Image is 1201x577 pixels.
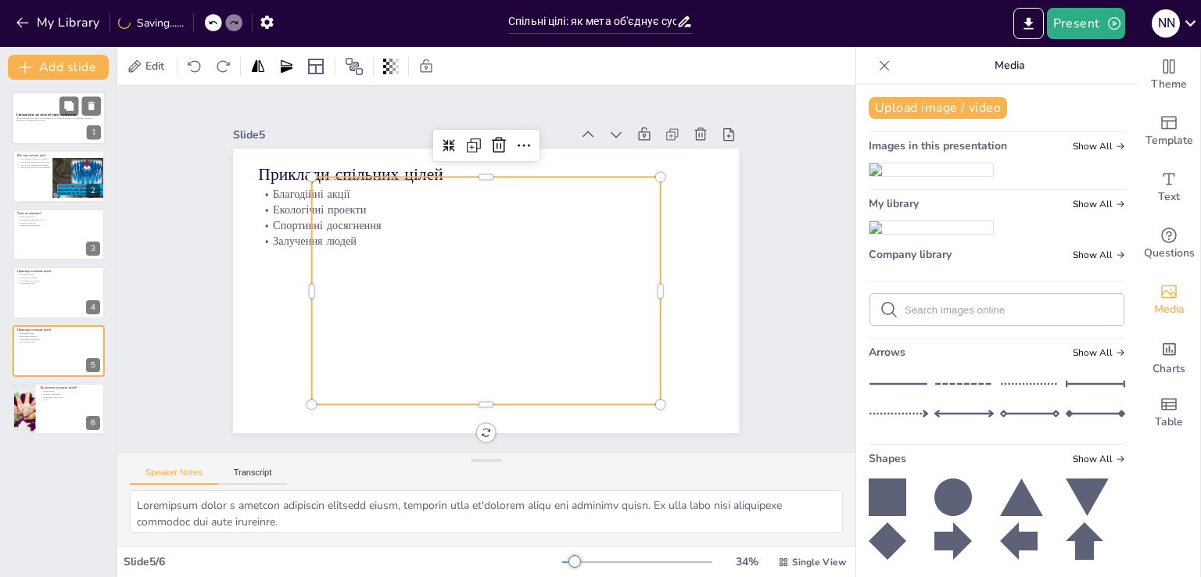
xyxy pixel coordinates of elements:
[728,554,765,569] div: 34 %
[17,215,100,218] p: Відчуття єдності
[259,202,588,217] p: Екологічні проекти
[17,274,77,277] p: Благодійні акції
[13,325,105,377] div: 5
[17,338,77,341] p: Спортивні досягнення
[40,396,100,399] p: Підтримка один одного
[1152,9,1180,38] div: N N
[16,116,101,122] p: Ця презентація розглядає, як спільні цілі об'єднують людей у суспільстві, сприяють співпраці та з...
[897,47,1122,84] p: Media
[17,282,77,285] p: Залучення людей
[86,416,100,430] div: 6
[1073,141,1125,152] span: Show all
[13,209,105,260] div: 3
[1153,360,1185,378] span: Charts
[869,221,993,234] img: 2afc38db-38fd-4411-aad9-63ef789e2cd5.jpeg
[12,10,106,35] button: My Library
[17,163,100,166] p: Спільні цілі сприяють співпраці
[17,224,100,227] p: Зменшення конфліктів
[130,490,843,533] textarea: Loremipsum dolor s ametcon adipiscin elitsedd eiusm, temporin utla et'dolorem aliqu eni adminimv ...
[1138,216,1200,272] div: Get real-time input from your audience
[869,247,952,262] span: Company library
[130,468,218,485] button: Speaker Notes
[82,96,101,115] button: Delete Slide
[17,277,77,280] p: Екологічні проекти
[869,97,1007,119] button: Upload image / video
[1152,8,1180,39] button: N N
[1138,328,1200,385] div: Add charts and graphs
[40,390,100,393] p: Спілкування
[59,96,78,115] button: Duplicate Slide
[86,242,100,256] div: 3
[869,138,1007,153] span: Images in this presentation
[124,554,562,569] div: Slide 5 / 6
[1073,453,1125,464] span: Show all
[17,332,77,335] p: Благодійні акції
[869,345,905,360] span: Arrows
[1138,103,1200,159] div: Add ready made slides
[17,221,100,224] p: Кращі результати
[1138,159,1200,216] div: Add text boxes
[259,163,588,186] p: Приклади спільних цілей
[792,556,846,568] span: Single View
[1138,385,1200,441] div: Add a table
[12,91,106,145] div: 1
[259,233,588,249] p: Залучення людей
[1154,301,1185,318] span: Media
[17,166,100,169] p: Спільні цілі можуть бути різними
[233,127,570,142] div: Slide 5
[17,328,77,332] p: Приклади спільних цілей
[17,153,100,158] p: Що таке спільні цілі?
[17,279,77,282] p: Спортивні досягнення
[17,157,100,160] p: Спільні цілі об'єднують людей
[40,385,100,390] p: Як досягти спільних цілей?
[508,10,676,33] input: Insert title
[17,211,100,216] p: Чому це важливо?
[17,340,77,343] p: Залучення людей
[13,267,105,318] div: 4
[142,59,167,73] span: Edit
[118,16,184,30] div: Saving......
[17,218,100,221] p: Підтримка командного духу
[869,196,919,211] span: My library
[87,126,101,140] div: 1
[1013,8,1044,39] button: Export to PowerPoint
[218,468,288,485] button: Transcript
[1145,132,1193,149] span: Template
[1073,347,1125,358] span: Show all
[86,184,100,198] div: 2
[17,269,77,274] p: Приклади спільних цілей
[905,304,1114,316] input: Search images online
[303,54,328,79] div: Layout
[40,392,100,396] p: Спільне планування
[1144,245,1195,262] span: Questions
[259,186,588,202] p: Благодійні акції
[1155,414,1183,431] span: Table
[13,150,105,202] div: 2
[1151,76,1187,93] span: Theme
[259,217,588,233] p: Спортивні досягнення
[1047,8,1125,39] button: Present
[1158,188,1180,206] span: Text
[1073,249,1125,260] span: Show all
[17,160,100,163] p: Спільні цілі зміцнюють стосунки
[8,55,109,80] button: Add slide
[86,358,100,372] div: 5
[86,300,100,314] div: 4
[16,113,77,116] strong: Спільні цілі: як мета об'єднує суспільство
[869,163,993,176] img: 2afc38db-38fd-4411-aad9-63ef789e2cd5.jpeg
[17,335,77,338] p: Екологічні проекти
[869,451,906,466] span: Shapes
[40,399,100,402] p: Успіх
[13,383,105,435] div: 6
[345,57,364,76] span: Position
[1138,47,1200,103] div: Change the overall theme
[1073,199,1125,210] span: Show all
[1138,272,1200,328] div: Add images, graphics, shapes or video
